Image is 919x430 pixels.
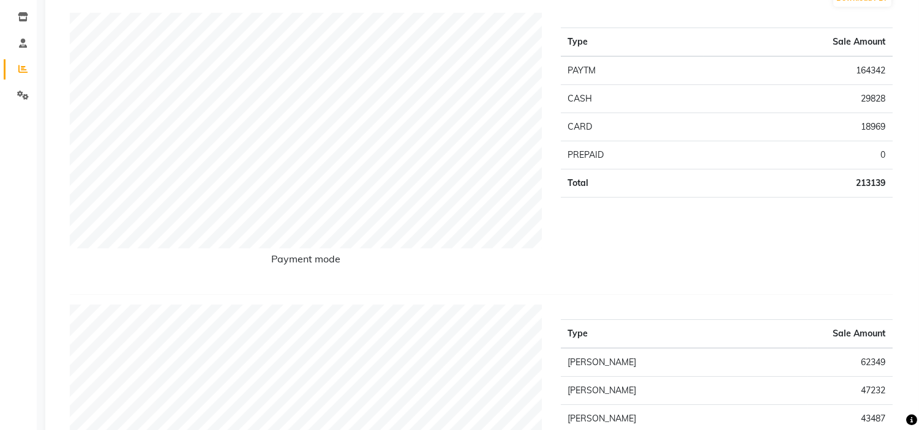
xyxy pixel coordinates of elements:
[703,141,893,169] td: 0
[561,141,703,169] td: PREPAID
[70,253,542,270] h6: Payment mode
[561,376,808,404] td: [PERSON_NAME]
[703,84,893,113] td: 29828
[703,113,893,141] td: 18969
[808,348,893,377] td: 62349
[808,319,893,348] th: Sale Amount
[561,319,808,348] th: Type
[561,28,703,56] th: Type
[703,169,893,197] td: 213139
[561,113,703,141] td: CARD
[703,56,893,85] td: 164342
[561,84,703,113] td: CASH
[808,376,893,404] td: 47232
[561,169,703,197] td: Total
[561,56,703,85] td: PAYTM
[561,348,808,377] td: [PERSON_NAME]
[703,28,893,56] th: Sale Amount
